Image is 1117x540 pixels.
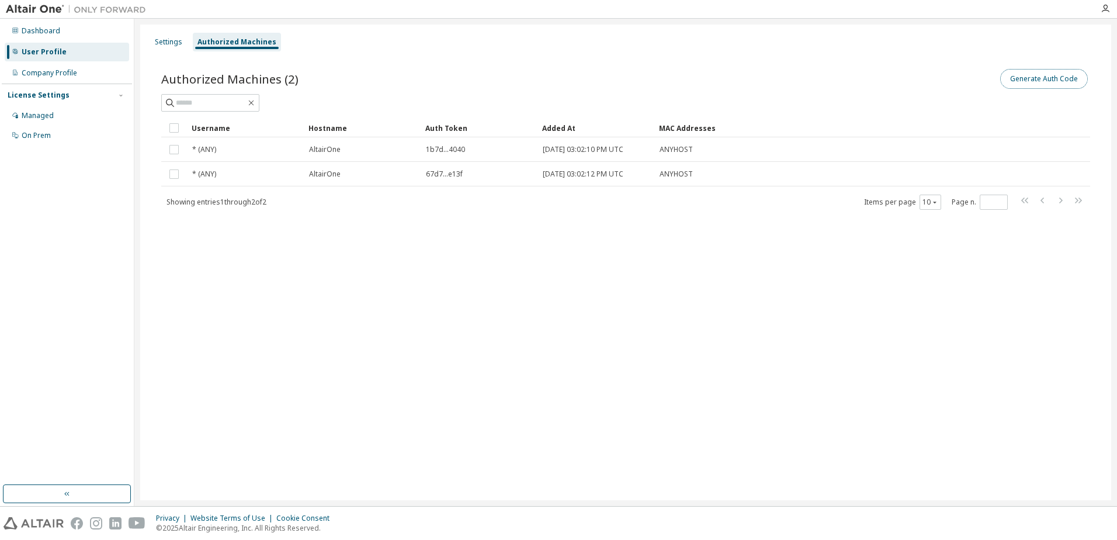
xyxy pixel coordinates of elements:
[156,514,190,523] div: Privacy
[309,169,341,179] span: AltairOne
[155,37,182,47] div: Settings
[192,119,299,137] div: Username
[90,517,102,529] img: instagram.svg
[922,198,938,207] button: 10
[109,517,122,529] img: linkedin.svg
[71,517,83,529] img: facebook.svg
[543,169,623,179] span: [DATE] 03:02:12 PM UTC
[660,169,693,179] span: ANYHOST
[192,169,216,179] span: * (ANY)
[166,197,266,207] span: Showing entries 1 through 2 of 2
[156,523,337,533] p: © 2025 Altair Engineering, Inc. All Rights Reserved.
[659,119,967,137] div: MAC Addresses
[6,4,152,15] img: Altair One
[425,119,533,137] div: Auth Token
[8,91,70,100] div: License Settings
[309,145,341,154] span: AltairOne
[22,131,51,140] div: On Prem
[276,514,337,523] div: Cookie Consent
[161,71,299,87] span: Authorized Machines (2)
[190,514,276,523] div: Website Terms of Use
[22,47,67,57] div: User Profile
[1000,69,1088,89] button: Generate Auth Code
[660,145,693,154] span: ANYHOST
[426,145,465,154] span: 1b7d...4040
[543,145,623,154] span: [DATE] 03:02:10 PM UTC
[4,517,64,529] img: altair_logo.svg
[952,195,1008,210] span: Page n.
[542,119,650,137] div: Added At
[22,26,60,36] div: Dashboard
[129,517,145,529] img: youtube.svg
[197,37,276,47] div: Authorized Machines
[192,145,216,154] span: * (ANY)
[864,195,941,210] span: Items per page
[22,68,77,78] div: Company Profile
[426,169,463,179] span: 67d7...e13f
[308,119,416,137] div: Hostname
[22,111,54,120] div: Managed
